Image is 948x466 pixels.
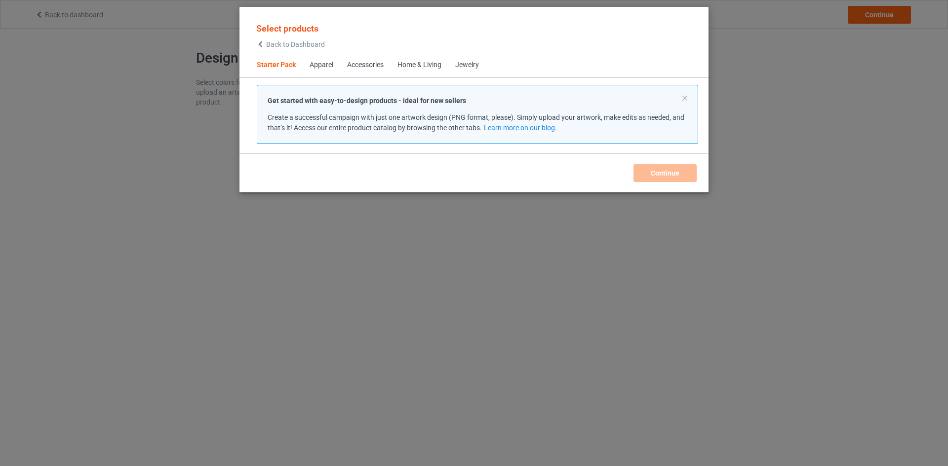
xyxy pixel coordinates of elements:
[347,60,384,70] div: Accessories
[268,113,684,132] span: Create a successful campaign with just one artwork design (PNG format, please). Simply upload you...
[250,53,303,77] span: Starter Pack
[397,60,441,70] div: Home & Living
[455,60,479,70] div: Jewelry
[266,40,325,48] span: Back to Dashboard
[256,23,318,34] span: Select products
[484,124,557,132] a: Learn more on our blog.
[310,60,333,70] div: Apparel
[268,97,466,105] strong: Get started with easy-to-design products - ideal for new sellers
